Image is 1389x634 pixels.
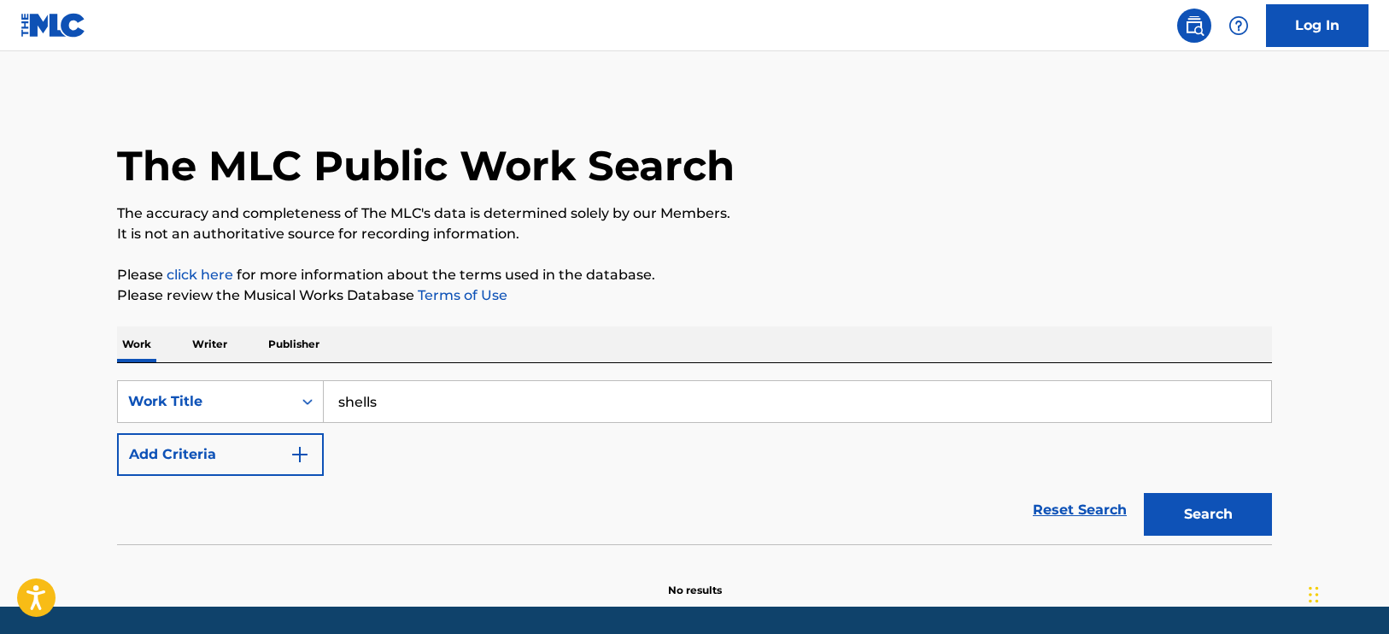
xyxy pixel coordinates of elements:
[117,224,1272,244] p: It is not an authoritative source for recording information.
[1177,9,1211,43] a: Public Search
[1144,493,1272,536] button: Search
[1024,491,1135,529] a: Reset Search
[1309,569,1319,620] div: Drag
[290,444,310,465] img: 9d2ae6d4665cec9f34b9.svg
[117,285,1272,306] p: Please review the Musical Works Database
[117,380,1272,544] form: Search Form
[1222,9,1256,43] div: Help
[117,433,324,476] button: Add Criteria
[1266,4,1368,47] a: Log In
[668,562,722,598] p: No results
[128,391,282,412] div: Work Title
[167,267,233,283] a: click here
[1228,15,1249,36] img: help
[263,326,325,362] p: Publisher
[117,203,1272,224] p: The accuracy and completeness of The MLC's data is determined solely by our Members.
[1184,15,1204,36] img: search
[414,287,507,303] a: Terms of Use
[1304,552,1389,634] iframe: Chat Widget
[187,326,232,362] p: Writer
[21,13,86,38] img: MLC Logo
[117,265,1272,285] p: Please for more information about the terms used in the database.
[117,140,735,191] h1: The MLC Public Work Search
[117,326,156,362] p: Work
